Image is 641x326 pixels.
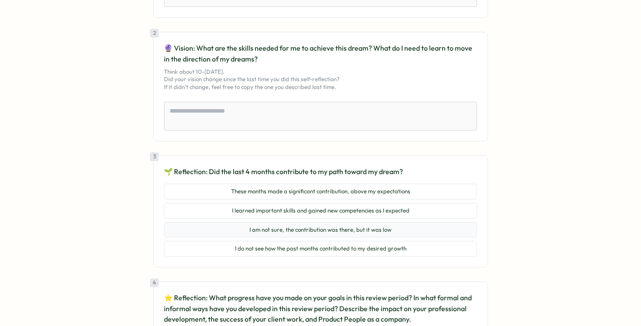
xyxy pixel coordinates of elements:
p: Think about 10-[DATE]. Did your vision change since the last time you did this self-reflection? I... [164,68,477,91]
button: I learned important skills and gained new competencies as I expected [164,203,477,219]
p: 🔮 Vision: What are the skills needed for me to achieve this dream? What do I need to learn to mov... [164,43,477,65]
button: These months made a significant contribution, above my expectations [164,184,477,199]
button: I do not see how the past months contributed to my desired growth [164,241,477,257]
button: I am not sure, the contribution was there, but it was low [164,222,477,238]
div: 2 [150,29,159,38]
p: ⭐️ Reflection: What progress have you made on your goals in this review period? In what formal an... [164,292,477,325]
div: 4 [150,278,159,287]
div: 3 [150,152,159,161]
p: 🌱 Reflection: Did the last 4 months contribute to my path toward my dream? [164,166,477,177]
